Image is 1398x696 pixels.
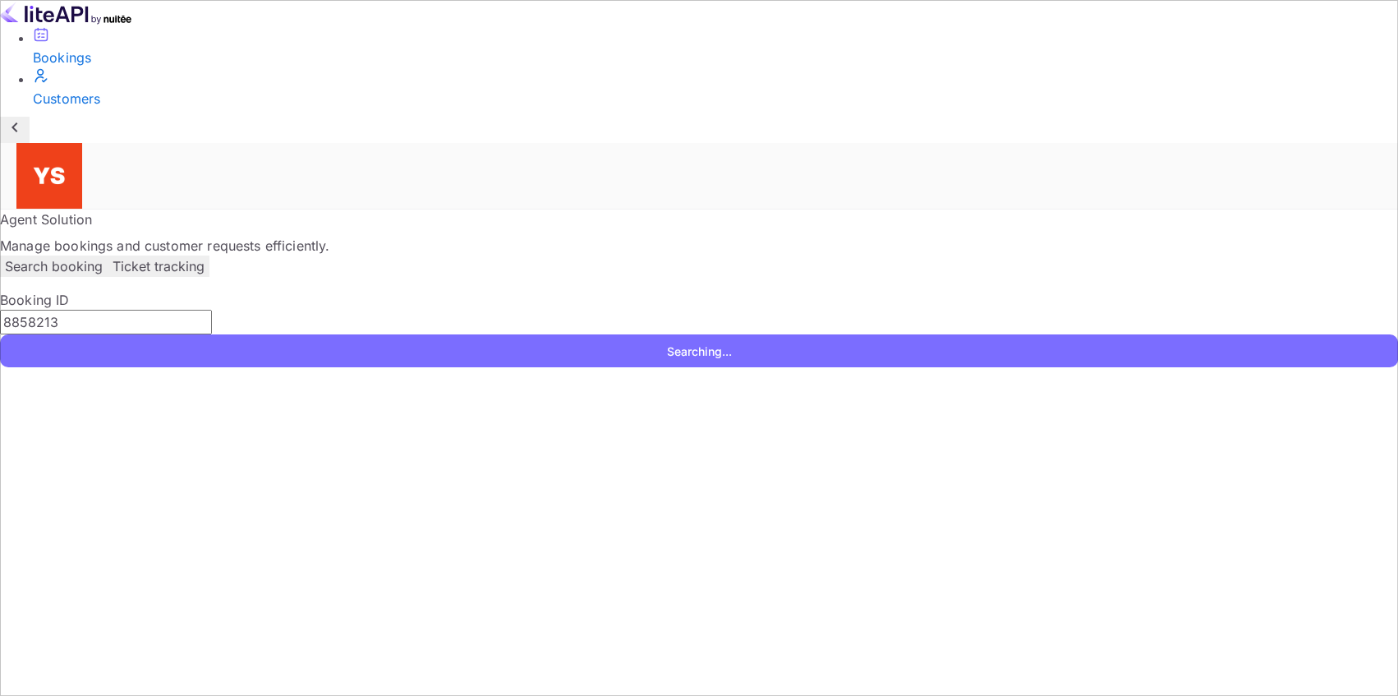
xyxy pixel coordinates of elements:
a: Customers [33,67,1398,108]
div: Bookings [33,48,1398,67]
a: Bookings [33,26,1398,67]
p: Ticket tracking [113,256,205,276]
div: Customers [33,89,1398,108]
img: Yandex Support [16,143,82,209]
p: Search booking [5,256,103,276]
